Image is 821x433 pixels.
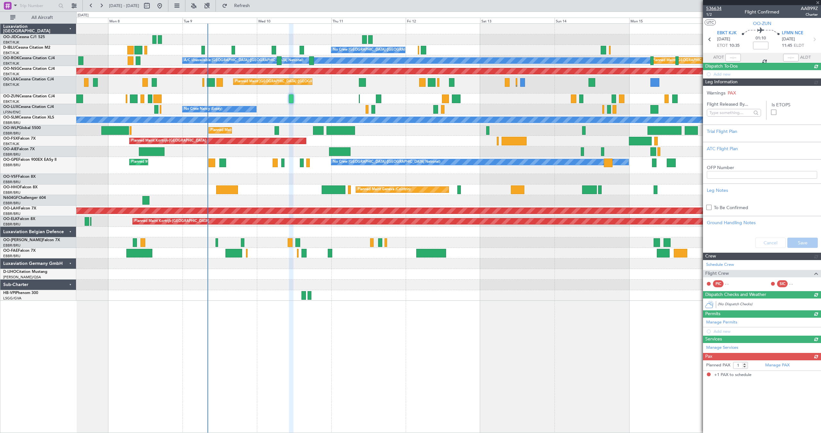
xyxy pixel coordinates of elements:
a: EBBR/BRU [3,180,21,184]
a: EBKT/KJK [3,142,19,146]
span: 536634 [706,5,722,12]
span: OO-WLP [3,126,19,130]
span: N604GF [3,196,18,200]
a: EBBR/BRU [3,190,21,195]
div: Planned Maint [GEOGRAPHIC_DATA] ([GEOGRAPHIC_DATA] National) [235,77,351,86]
div: Planned Maint Geneva (Cointrin) [358,185,410,194]
a: OO-FAEFalcon 7X [3,249,36,253]
div: A/C Unavailable [GEOGRAPHIC_DATA] ([GEOGRAPHIC_DATA] National) [184,56,303,65]
span: HB-VPI [3,291,16,295]
span: 10:35 [729,43,740,49]
span: D-IJHO [3,270,16,274]
a: D-IBLUCessna Citation M2 [3,46,50,50]
span: LFMN NCE [782,30,803,37]
a: OO-SLMCessna Citation XLS [3,116,54,119]
div: Sat 13 [480,18,554,23]
a: [PERSON_NAME]/QSA [3,275,41,280]
a: EBBR/BRU [3,254,21,258]
span: OO-LAH [3,207,19,210]
div: Planned Maint Kortrijk-[GEOGRAPHIC_DATA] [131,136,206,146]
span: OO-LXA [3,78,18,81]
span: OO-FAE [3,249,18,253]
a: EBBR/BRU [3,131,21,136]
span: [DATE] - [DATE] [109,3,139,9]
a: OO-AIEFalcon 7X [3,147,35,151]
a: OO-NSGCessna Citation CJ4 [3,67,55,71]
button: Refresh [219,1,258,11]
a: EBKT/KJK [3,51,19,55]
div: No Crew Nancy (Essey) [184,104,222,114]
div: [DATE] [78,13,89,18]
a: EBBR/BRU [3,120,21,125]
div: Flight Confirmed [745,9,779,15]
a: OO-ELKFalcon 8X [3,217,35,221]
a: EBKT/KJK [3,82,19,87]
a: EBBR/BRU [3,152,21,157]
span: OO-FSX [3,137,18,141]
a: N604GFChallenger 604 [3,196,46,200]
span: EBKT KJK [717,30,737,37]
div: Tue 9 [182,18,257,23]
a: LSGG/GVA [3,296,21,301]
div: Planned Maint Liege [210,126,244,135]
span: OO-VSF [3,175,18,179]
a: OO-VSFFalcon 8X [3,175,36,179]
a: OO-WLPGlobal 5500 [3,126,41,130]
div: Mon 8 [108,18,182,23]
a: EBBR/BRU [3,201,21,206]
span: OO-SLM [3,116,19,119]
input: Trip Number [20,1,56,11]
span: OO-ZUN [753,20,771,27]
span: D-IBLU [3,46,16,50]
span: [DATE] [717,36,730,43]
a: HB-VPIPhenom 300 [3,291,38,295]
span: OO-HHO [3,185,20,189]
a: OO-ROKCessna Citation CJ4 [3,56,55,60]
div: Wed 10 [257,18,331,23]
a: EBKT/KJK [3,72,19,77]
span: OO-LUX [3,105,18,109]
span: ELDT [794,43,804,49]
div: No Crew [GEOGRAPHIC_DATA] ([GEOGRAPHIC_DATA] National) [333,157,440,167]
a: D-IJHOCitation Mustang [3,270,47,274]
span: OO-[PERSON_NAME] [3,238,42,242]
a: EBBR/BRU [3,163,21,167]
div: Sun 14 [554,18,629,23]
span: Refresh [229,4,256,8]
a: EBBR/BRU [3,211,21,216]
a: OO-GPEFalcon 900EX EASy II [3,158,56,162]
a: OO-HHOFalcon 8X [3,185,38,189]
a: OO-ZUNCessna Citation CJ4 [3,94,55,98]
div: Fri 12 [406,18,480,23]
a: EBKT/KJK [3,99,19,104]
div: Planned Maint [GEOGRAPHIC_DATA] ([GEOGRAPHIC_DATA] National) [131,157,247,167]
a: OO-[PERSON_NAME]Falcon 7X [3,238,60,242]
a: EBKT/KJK [3,61,19,66]
span: AAB99Z [801,5,818,12]
span: 11:45 [782,43,792,49]
span: OO-ELK [3,217,18,221]
div: Thu 11 [331,18,406,23]
button: All Aircraft [7,12,70,23]
span: Charter [801,12,818,17]
span: OO-JID [3,35,17,39]
a: LFSN/ENC [3,110,21,115]
span: ETOT [717,43,728,49]
a: OO-JIDCessna CJ1 525 [3,35,45,39]
a: EBKT/KJK [3,40,19,45]
a: OO-FSXFalcon 7X [3,137,36,141]
span: ATOT [713,54,724,61]
a: EBBR/BRU [3,243,21,248]
span: ALDT [800,54,811,61]
span: [DATE] [782,36,795,43]
span: OO-ZUN [3,94,19,98]
span: OO-AIE [3,147,17,151]
div: No Crew [GEOGRAPHIC_DATA] ([GEOGRAPHIC_DATA] National) [333,45,440,55]
span: OO-GPE [3,158,18,162]
a: OO-LAHFalcon 7X [3,207,36,210]
div: Mon 15 [629,18,704,23]
a: EBBR/BRU [3,222,21,227]
div: Planned Maint Kortrijk-[GEOGRAPHIC_DATA] [134,216,209,226]
span: OO-ROK [3,56,19,60]
a: OO-LXACessna Citation CJ4 [3,78,54,81]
